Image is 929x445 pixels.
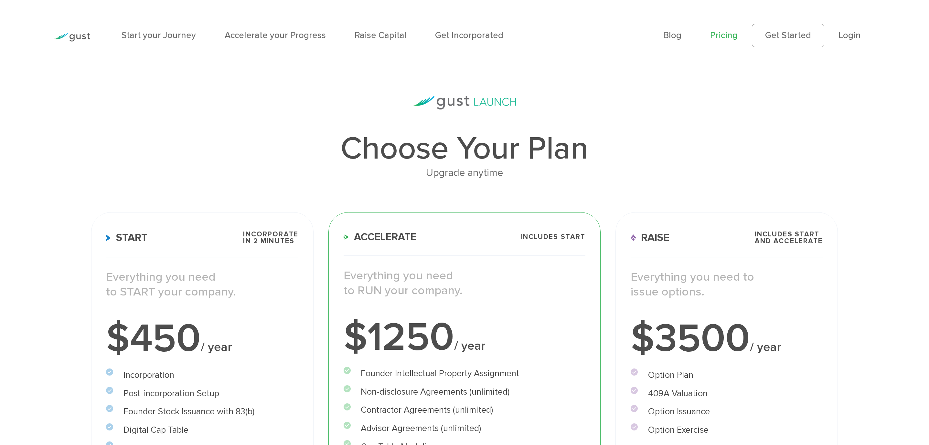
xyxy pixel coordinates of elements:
[243,231,298,245] span: Incorporate in 2 Minutes
[106,423,298,437] li: Digital Cap Table
[344,422,586,435] li: Advisor Agreements (unlimited)
[344,367,586,380] li: Founder Intellectual Property Assignment
[631,234,636,241] img: Raise Icon
[54,33,90,42] img: Gust Logo
[106,233,147,243] span: Start
[355,30,407,41] a: Raise Capital
[631,368,823,382] li: Option Plan
[631,405,823,418] li: Option Issuance
[225,30,326,41] a: Accelerate your Progress
[106,319,298,358] div: $450
[631,423,823,437] li: Option Exercise
[413,96,516,109] img: gust-launch-logos.svg
[663,30,681,41] a: Blog
[750,340,781,355] span: / year
[344,234,349,240] img: Accelerate Icon
[91,133,838,165] h1: Choose Your Plan
[106,234,111,241] img: Start Icon X2
[631,387,823,400] li: 409A Valuation
[344,385,586,398] li: Non-disclosure Agreements (unlimited)
[752,24,824,47] a: Get Started
[106,387,298,400] li: Post-incorporation Setup
[631,233,669,243] span: Raise
[631,319,823,358] div: $3500
[631,270,823,299] p: Everything you need to issue options.
[91,165,838,181] div: Upgrade anytime
[435,30,503,41] a: Get Incorporated
[201,340,232,355] span: / year
[122,30,196,41] a: Start your Journey
[344,268,586,298] p: Everything you need to RUN your company.
[106,405,298,418] li: Founder Stock Issuance with 83(b)
[344,232,416,242] span: Accelerate
[755,231,823,245] span: Includes START and ACCELERATE
[454,338,486,353] span: / year
[520,233,585,240] span: Includes START
[838,30,861,41] a: Login
[344,318,586,357] div: $1250
[106,270,298,299] p: Everything you need to START your company.
[710,30,738,41] a: Pricing
[106,368,298,382] li: Incorporation
[344,403,586,417] li: Contractor Agreements (unlimited)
